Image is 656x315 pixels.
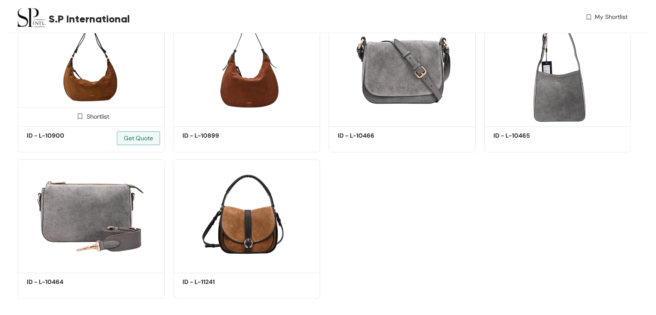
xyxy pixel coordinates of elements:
[73,112,109,120] div: Shortlist
[49,11,130,27] span: S.P International
[76,112,84,120] img: Shortlist
[18,3,46,31] img: Buyer Portal
[585,13,593,22] img: wishlist
[18,13,165,124] img: 4598b275-6f73-4d69-afd0-ee61ea456318
[124,133,153,143] span: Get Quote
[173,159,320,270] img: efa25976-5841-4d7f-b069-d96aef4c98d2
[27,131,100,140] h5: ID - L-10900
[493,131,567,140] h5: ID - L-10465
[182,277,256,287] h5: ID - L-11241
[27,277,100,287] h5: ID - L-10464
[117,131,160,145] button: Get Quote
[173,13,320,124] img: faaa6dab-0a7a-4ea7-b31f-18b12bfb42f5
[182,131,256,140] h5: ID - L-10899
[484,13,631,124] img: c94103c5-2b5c-47f6-9a97-51a5b6ca7154
[18,159,165,270] img: 266c03e8-412c-49a9-9365-f013c79119bf
[329,13,476,124] img: b7da00ed-9fcb-41de-b937-3c6976737dce
[595,13,628,22] span: My Shortlist
[338,131,411,140] h5: ID - L-10466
